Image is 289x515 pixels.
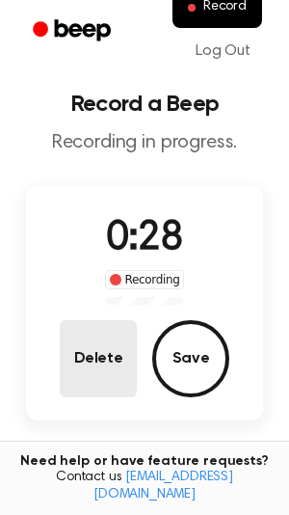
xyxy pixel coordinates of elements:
[176,28,270,74] a: Log Out
[106,219,183,259] span: 0:28
[93,471,233,501] a: [EMAIL_ADDRESS][DOMAIN_NAME]
[12,470,277,503] span: Contact us
[15,93,274,116] h1: Record a Beep
[60,320,137,397] button: Delete Audio Record
[15,131,274,155] p: Recording in progress.
[19,13,128,50] a: Beep
[105,270,185,289] div: Recording
[152,320,229,397] button: Save Audio Record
